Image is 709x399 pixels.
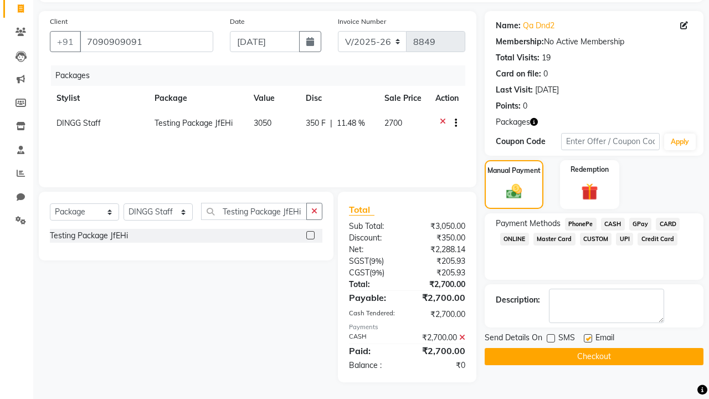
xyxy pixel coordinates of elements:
[407,221,474,232] div: ₹3,050.00
[601,218,625,231] span: CASH
[429,86,465,111] th: Action
[341,267,407,279] div: ( )
[501,182,527,201] img: _cash.svg
[407,244,474,255] div: ₹2,288.14
[51,65,474,86] div: Packages
[50,86,148,111] th: Stylist
[349,268,369,278] span: CGST
[378,86,429,111] th: Sale Price
[341,232,407,244] div: Discount:
[542,52,551,64] div: 19
[571,165,609,175] label: Redemption
[638,233,677,245] span: Credit Card
[349,204,374,216] span: Total
[656,218,680,231] span: CARD
[485,348,703,365] button: Checkout
[496,84,533,96] div: Last Visit:
[496,52,540,64] div: Total Visits:
[496,116,530,128] span: Packages
[230,17,245,27] label: Date
[543,68,548,80] div: 0
[341,279,407,290] div: Total:
[407,232,474,244] div: ₹350.00
[341,309,407,320] div: Cash Tendered:
[384,118,402,128] span: 2700
[341,344,407,357] div: Paid:
[407,344,474,357] div: ₹2,700.00
[496,136,561,147] div: Coupon Code
[496,100,521,112] div: Points:
[371,257,382,265] span: 9%
[50,31,81,52] button: +91
[561,133,660,150] input: Enter Offer / Coupon Code
[247,86,299,111] th: Value
[306,117,326,129] span: 350 F
[341,360,407,371] div: Balance :
[485,332,542,346] span: Send Details On
[616,233,633,245] span: UPI
[341,244,407,255] div: Net:
[629,218,652,231] span: GPay
[254,118,271,128] span: 3050
[533,233,576,245] span: Master Card
[341,332,407,344] div: CASH
[407,332,474,344] div: ₹2,700.00
[523,20,554,32] a: Qa Dnd2
[500,233,529,245] span: ONLINE
[496,294,540,306] div: Description:
[338,17,386,27] label: Invoice Number
[372,268,382,277] span: 9%
[349,256,369,266] span: SGST
[496,36,544,48] div: Membership:
[349,323,465,332] div: Payments
[341,255,407,267] div: ( )
[496,218,561,229] span: Payment Methods
[341,221,407,232] div: Sub Total:
[496,20,521,32] div: Name:
[496,36,692,48] div: No Active Membership
[487,166,541,176] label: Manual Payment
[50,17,68,27] label: Client
[407,291,474,304] div: ₹2,700.00
[407,360,474,371] div: ₹0
[496,68,541,80] div: Card on file:
[50,230,128,242] div: Testing Package JfEHi
[407,309,474,320] div: ₹2,700.00
[595,332,614,346] span: Email
[664,134,696,150] button: Apply
[407,255,474,267] div: ₹205.93
[299,86,378,111] th: Disc
[523,100,527,112] div: 0
[56,118,101,128] span: DINGG Staff
[535,84,559,96] div: [DATE]
[407,279,474,290] div: ₹2,700.00
[580,233,612,245] span: CUSTOM
[341,291,407,304] div: Payable:
[407,267,474,279] div: ₹205.93
[155,118,233,128] span: Testing Package JfEHi
[80,31,213,52] input: Search by Name/Mobile/Email/Code
[201,203,307,220] input: Search
[558,332,575,346] span: SMS
[330,117,332,129] span: |
[148,86,248,111] th: Package
[337,117,365,129] span: 11.48 %
[576,181,604,202] img: _gift.svg
[565,218,597,231] span: PhonePe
